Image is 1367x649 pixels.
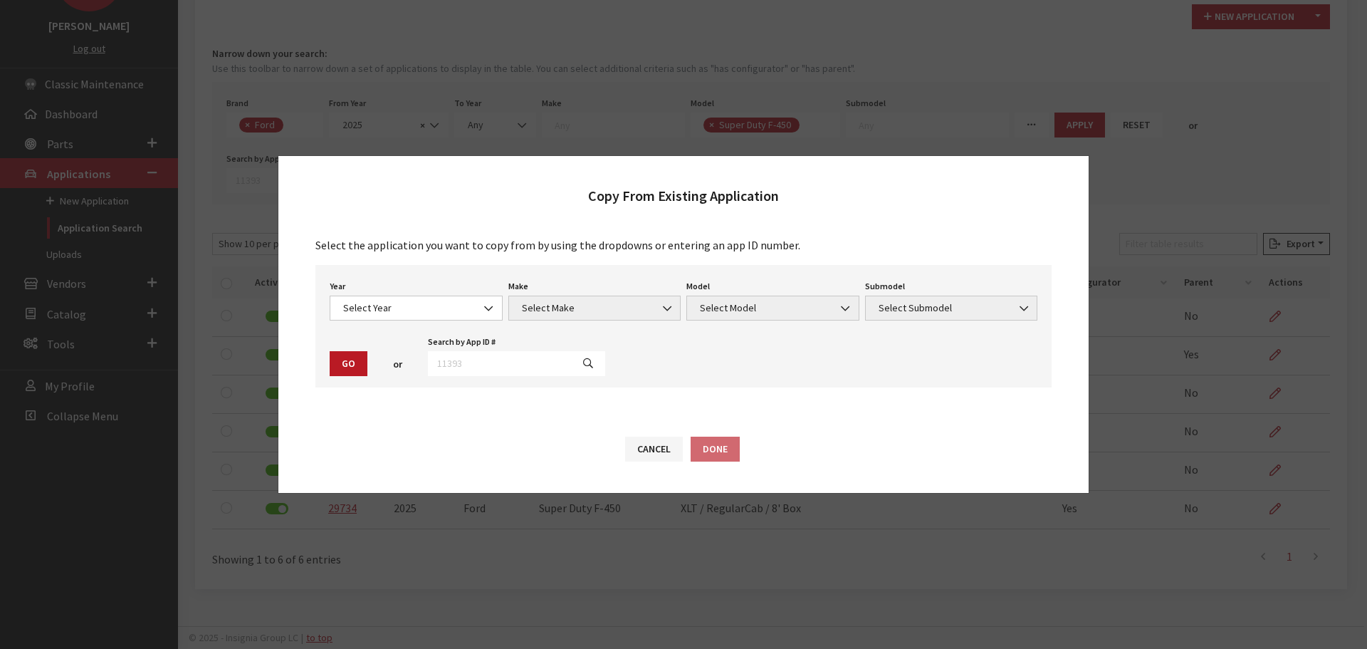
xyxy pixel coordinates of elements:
[393,357,402,372] span: or
[865,296,1038,321] span: Select Submodel
[686,296,859,321] span: Select Model
[588,185,779,207] h2: Copy From Existing Application
[428,336,496,348] label: Search by App ID #
[696,301,850,316] span: Select Model
[330,351,367,376] button: Go
[508,296,681,321] span: Select Make
[315,237,1052,254] p: Select the application you want to copy from by using the dropdowns or entering an app ID number.
[518,301,672,316] span: Select Make
[339,301,493,316] span: Select Year
[625,437,683,462] button: Cancel
[428,351,572,376] input: 11393
[330,296,503,321] span: Select Year
[330,280,345,293] label: Year
[865,280,905,293] label: Submodel
[686,280,710,293] label: Model
[508,280,528,293] label: Make
[874,301,1029,316] span: Select Submodel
